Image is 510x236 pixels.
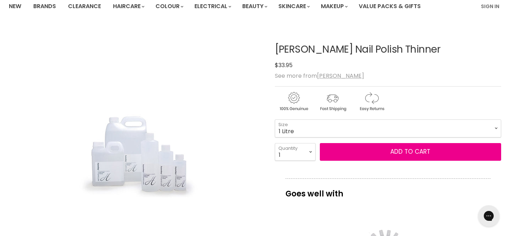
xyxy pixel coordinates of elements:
[320,143,501,161] button: Add to cart
[317,72,364,80] a: [PERSON_NAME]
[275,61,293,69] span: $33.95
[285,178,491,202] p: Goes well with
[353,91,390,112] img: returns.gif
[275,44,501,55] h1: [PERSON_NAME] Nail Polish Thinner
[275,72,364,80] span: See more from
[475,203,503,229] iframe: Gorgias live chat messenger
[275,143,316,161] select: Quantity
[390,147,430,156] span: Add to cart
[275,91,312,112] img: genuine.gif
[314,91,351,112] img: shipping.gif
